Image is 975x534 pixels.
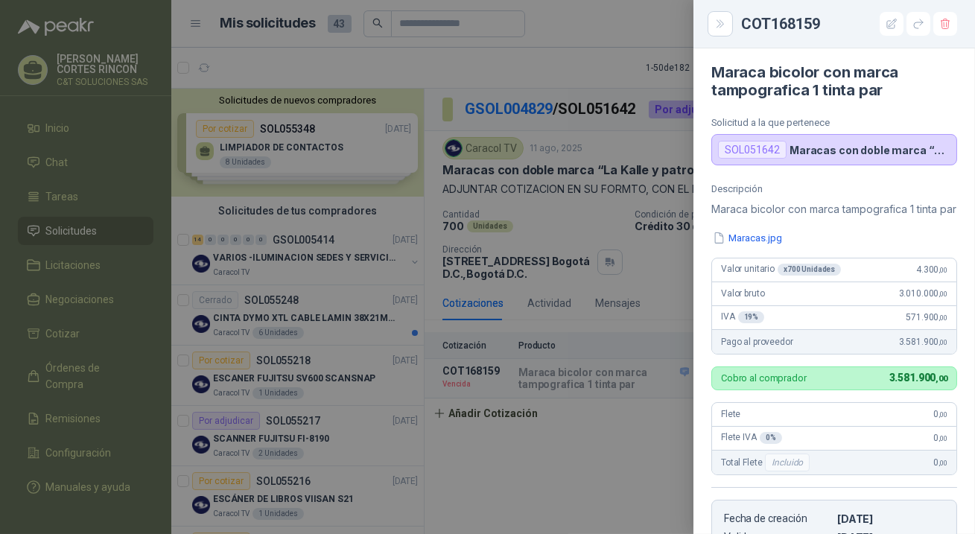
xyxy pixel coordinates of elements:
[721,311,764,323] span: IVA
[837,512,944,525] p: [DATE]
[765,454,810,471] div: Incluido
[934,457,947,468] span: 0
[711,15,729,33] button: Close
[899,337,947,347] span: 3.581.900
[934,433,947,443] span: 0
[711,200,957,218] p: Maraca bicolor con marca tampografica 1 tinta par
[939,434,947,442] span: ,00
[939,459,947,467] span: ,00
[711,230,784,246] button: Maracas.jpg
[778,264,841,276] div: x 700 Unidades
[939,290,947,298] span: ,00
[721,337,793,347] span: Pago al proveedor
[711,117,957,128] p: Solicitud a la que pertenece
[934,409,947,419] span: 0
[738,311,765,323] div: 19 %
[916,264,947,275] span: 4.300
[936,374,947,384] span: ,00
[721,264,841,276] span: Valor unitario
[724,512,831,525] p: Fecha de creación
[939,338,947,346] span: ,00
[721,409,740,419] span: Flete
[711,63,957,99] h4: Maraca bicolor con marca tampografica 1 tinta par
[721,373,807,383] p: Cobro al comprador
[939,314,947,322] span: ,00
[939,410,947,419] span: ,00
[711,183,957,194] p: Descripción
[760,432,782,444] div: 0 %
[741,12,957,36] div: COT168159
[790,144,950,156] p: Maracas con doble marca “La Kalle y patrocinador”
[889,372,947,384] span: 3.581.900
[721,432,782,444] span: Flete IVA
[939,266,947,274] span: ,00
[721,288,764,299] span: Valor bruto
[721,454,813,471] span: Total Flete
[718,141,787,159] div: SOL051642
[906,312,947,322] span: 571.900
[899,288,947,299] span: 3.010.000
